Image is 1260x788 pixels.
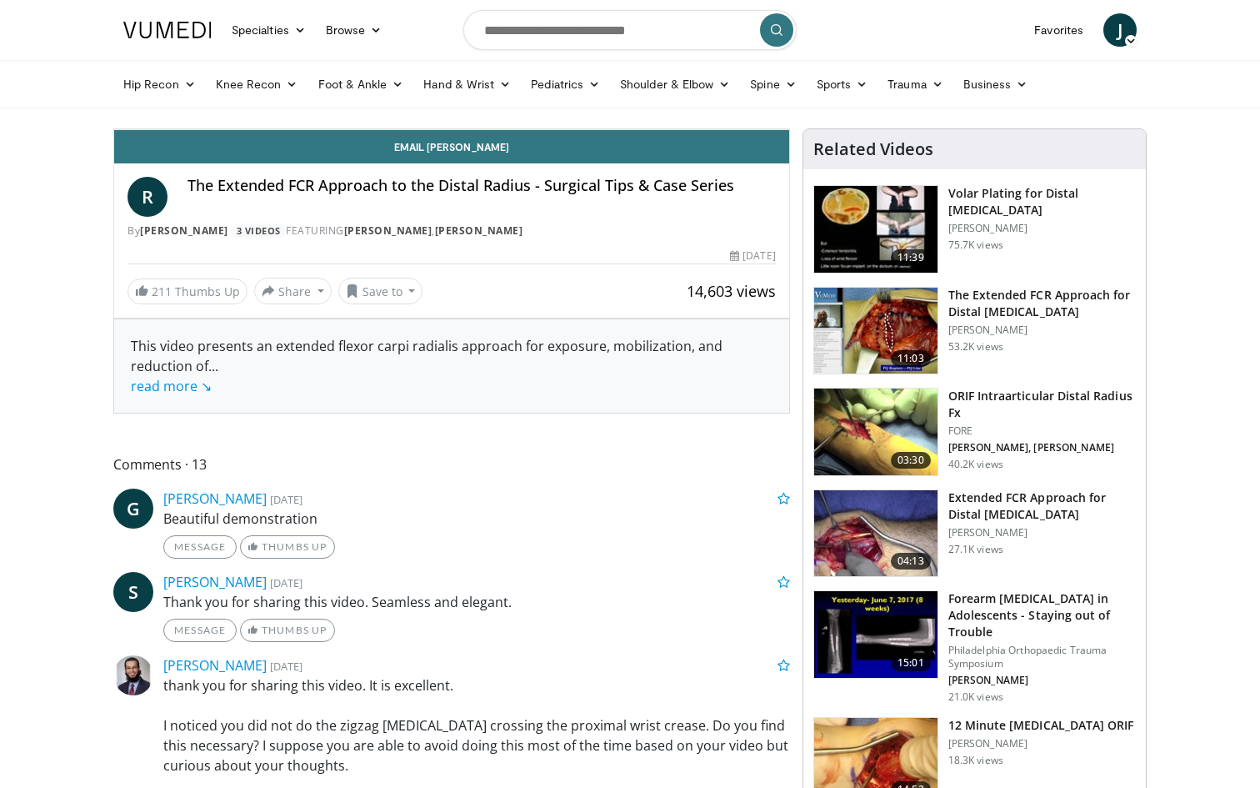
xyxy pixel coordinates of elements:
p: Beautiful demonstration [163,509,790,529]
p: 53.2K views [948,340,1003,354]
a: G [113,489,153,529]
p: FORE [948,424,1136,438]
a: 3 Videos [231,223,286,238]
a: read more ↘ [131,377,212,395]
h3: ORIF Intraarticular Distal Radius Fx [948,388,1136,421]
a: [PERSON_NAME] [163,489,267,508]
div: [DATE] [730,248,775,264]
a: Spine [740,68,806,101]
a: [PERSON_NAME] [163,573,267,591]
a: Pediatrics [521,68,610,101]
p: [PERSON_NAME] [948,324,1136,337]
a: [PERSON_NAME] [163,656,267,675]
span: 211 [152,284,172,299]
a: [PERSON_NAME] [435,223,523,238]
p: Philadelphia Orthopaedic Trauma Symposium [948,644,1136,670]
a: Browse [316,13,392,47]
video-js: Video Player [114,129,789,130]
div: By FEATURING , [127,223,776,238]
img: _514ecLNcU81jt9H5hMDoxOjA4MTtFn1_1.150x105_q85_crop-smart_upscale.jpg [814,490,937,577]
h3: The Extended FCR Approach for Distal [MEDICAL_DATA] [948,287,1136,320]
a: Favorites [1024,13,1093,47]
img: 25619031-145e-4c60-a054-82f5ddb5a1ab.150x105_q85_crop-smart_upscale.jpg [814,591,937,678]
a: Shoulder & Elbow [610,68,740,101]
a: R [127,177,167,217]
span: 15:01 [891,655,931,671]
h3: Extended FCR Approach for Distal [MEDICAL_DATA] [948,489,1136,523]
a: 211 Thumbs Up [127,279,247,304]
p: [PERSON_NAME] [948,737,1134,750]
p: 18.3K views [948,754,1003,767]
a: Hand & Wrist [413,68,521,101]
img: VuMedi Logo [123,22,212,38]
p: 21.0K views [948,690,1003,704]
p: [PERSON_NAME] [948,674,1136,687]
a: Sports [807,68,878,101]
p: Thank you for sharing this video. Seamless and elegant. [163,592,790,612]
p: [PERSON_NAME] [948,526,1136,540]
input: Search topics, interventions [463,10,797,50]
img: 212608_0000_1.png.150x105_q85_crop-smart_upscale.jpg [814,389,937,475]
div: This video presents an extended flexor carpi radialis approach for exposure, mobilization, and re... [131,336,772,396]
span: Comments 13 [113,454,790,475]
h3: Forearm [MEDICAL_DATA] in Adolescents - Staying out of Trouble [948,590,1136,640]
a: Message [163,619,237,642]
a: 04:13 Extended FCR Approach for Distal [MEDICAL_DATA] [PERSON_NAME] 27.1K views [813,489,1136,578]
span: 04:13 [891,553,931,570]
a: 11:03 The Extended FCR Approach for Distal [MEDICAL_DATA] [PERSON_NAME] 53.2K views [813,287,1136,375]
a: Business [953,68,1038,101]
span: 11:39 [891,249,931,266]
h4: The Extended FCR Approach to the Distal Radius - Surgical Tips & Case Series [187,177,776,195]
h4: Related Videos [813,139,933,159]
p: 75.7K views [948,238,1003,252]
p: [PERSON_NAME] [948,222,1136,235]
button: Share [254,278,332,304]
p: 40.2K views [948,458,1003,471]
a: Thumbs Up [240,535,334,559]
a: S [113,572,153,612]
a: Knee Recon [206,68,308,101]
h3: 12 Minute [MEDICAL_DATA] ORIF [948,717,1134,734]
p: 27.1K views [948,543,1003,556]
a: Trauma [877,68,953,101]
a: 11:39 Volar Plating for Distal [MEDICAL_DATA] [PERSON_NAME] 75.7K views [813,185,1136,274]
a: Foot & Ankle [308,68,414,101]
button: Save to [338,278,423,304]
a: Specialties [222,13,316,47]
a: Message [163,535,237,559]
img: 275697_0002_1.png.150x105_q85_crop-smart_upscale.jpg [814,288,937,374]
span: 14,603 views [687,281,776,301]
h3: Volar Plating for Distal [MEDICAL_DATA] [948,185,1136,218]
img: Avatar [113,655,153,695]
span: 03:30 [891,452,931,469]
img: Vumedi-_volar_plating_100006814_3.jpg.150x105_q85_crop-smart_upscale.jpg [814,186,937,273]
small: [DATE] [270,575,302,590]
a: 15:01 Forearm [MEDICAL_DATA] in Adolescents - Staying out of Trouble Philadelphia Orthopaedic Tra... [813,590,1136,704]
span: 11:03 [891,350,931,367]
a: Email [PERSON_NAME] [114,130,789,163]
a: [PERSON_NAME] [140,223,228,238]
small: [DATE] [270,659,302,674]
a: [PERSON_NAME] [344,223,432,238]
small: [DATE] [270,492,302,507]
p: [PERSON_NAME], [PERSON_NAME] [948,441,1136,454]
a: 03:30 ORIF Intraarticular Distal Radius Fx FORE [PERSON_NAME], [PERSON_NAME] 40.2K views [813,388,1136,476]
a: J [1103,13,1137,47]
a: Thumbs Up [240,619,334,642]
a: Hip Recon [113,68,206,101]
